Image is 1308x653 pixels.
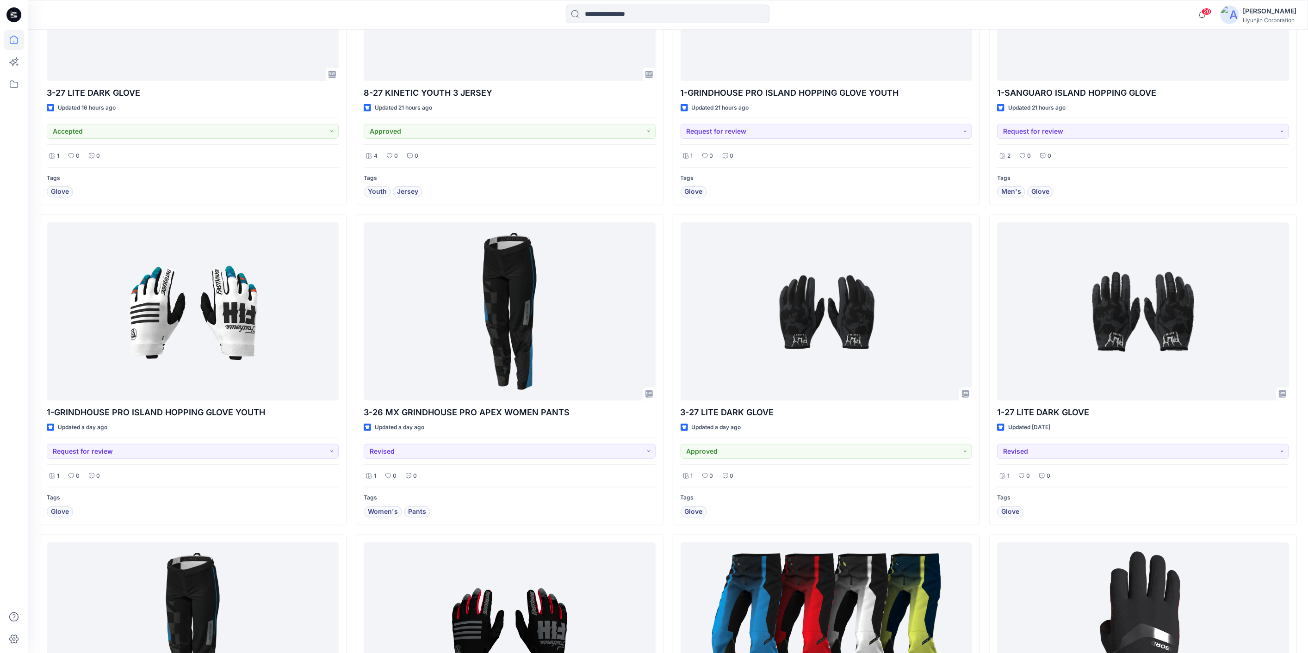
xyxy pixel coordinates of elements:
p: 1 [691,151,693,161]
p: 1 [691,471,693,481]
p: 0 [96,151,100,161]
p: 0 [394,151,398,161]
p: 1 [57,151,59,161]
p: Tags [47,173,339,183]
span: Glove [51,186,69,197]
p: Updated 21 hours ago [1008,103,1066,113]
p: 0 [1047,471,1050,481]
p: Updated 21 hours ago [375,103,432,113]
p: Updated a day ago [375,423,424,432]
a: 1-27 LITE DARK GLOVE [997,222,1289,400]
span: Pants [408,506,426,517]
span: Men's [1001,186,1021,197]
p: 4 [374,151,378,161]
span: Glove [51,506,69,517]
span: Glove [685,506,703,517]
p: 1 [57,471,59,481]
p: 1-SANGUARO ISLAND HOPPING GLOVE [997,86,1289,99]
p: 0 [730,151,734,161]
p: 0 [393,471,397,481]
p: 1-27 LITE DARK GLOVE [997,406,1289,419]
span: Youth [368,186,387,197]
p: Updated 21 hours ago [692,103,749,113]
p: 1-GRINDHOUSE PRO ISLAND HOPPING GLOVE YOUTH [681,86,973,99]
p: 3-27 LITE DARK GLOVE [47,86,339,99]
p: Tags [681,493,973,503]
p: Updated 16 hours ago [58,103,116,113]
span: Glove [1031,186,1049,197]
p: Tags [997,493,1289,503]
p: 3-27 LITE DARK GLOVE [681,406,973,419]
p: 0 [730,471,734,481]
p: 1-GRINDHOUSE PRO ISLAND HOPPING GLOVE YOUTH [47,406,339,419]
p: Tags [364,173,656,183]
p: 0 [76,151,80,161]
p: Updated a day ago [692,423,741,432]
p: 0 [1026,471,1030,481]
p: Tags [997,173,1289,183]
p: 0 [415,151,418,161]
div: Hyunjin Corporation [1243,17,1296,24]
a: 1-GRINDHOUSE PRO ISLAND HOPPING GLOVE YOUTH [47,222,339,400]
a: 3-27 LITE DARK GLOVE [681,222,973,400]
p: 0 [1027,151,1031,161]
p: 2 [1007,151,1010,161]
p: Tags [364,493,656,503]
span: Glove [1001,506,1019,517]
a: 3-26 MX GRINDHOUSE PRO APEX WOMEN PANTS [364,222,656,400]
p: 0 [96,471,100,481]
img: avatar [1221,6,1239,24]
p: 3-26 MX GRINDHOUSE PRO APEX WOMEN PANTS [364,406,656,419]
p: 0 [1048,151,1051,161]
p: 1 [374,471,376,481]
span: Glove [685,186,703,197]
span: Women's [368,506,398,517]
span: 20 [1202,8,1212,15]
p: 0 [413,471,417,481]
p: Tags [681,173,973,183]
p: 0 [710,471,713,481]
div: [PERSON_NAME] [1243,6,1296,17]
p: Tags [47,493,339,503]
p: 8-27 KINETIC YOUTH 3 JERSEY [364,86,656,99]
p: 1 [1007,471,1010,481]
p: Updated a day ago [58,423,107,432]
p: 0 [76,471,80,481]
span: Jersey [397,186,418,197]
p: Updated [DATE] [1008,423,1050,432]
p: 0 [710,151,713,161]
